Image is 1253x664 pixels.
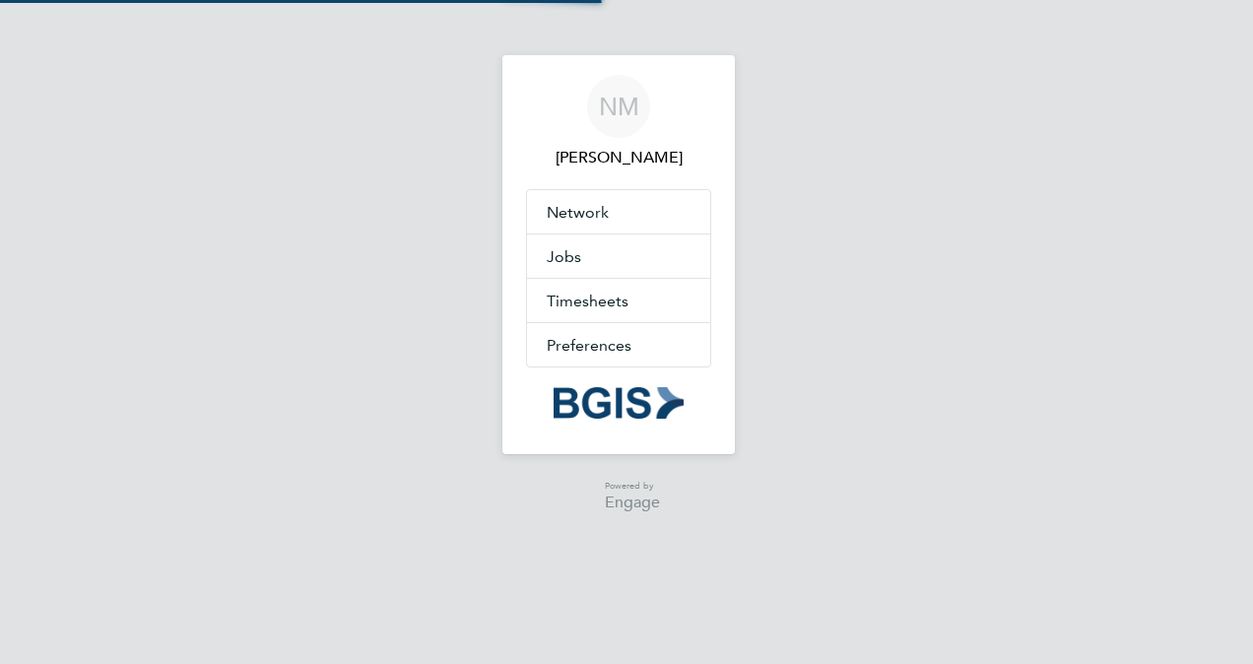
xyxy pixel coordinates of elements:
[547,292,628,310] span: Timesheets
[502,55,735,454] nav: Main navigation
[547,203,609,222] span: Network
[527,323,710,366] button: Preferences
[526,75,711,169] a: NM[PERSON_NAME]
[526,146,711,169] span: Nilesh Makwana
[547,336,631,355] span: Preferences
[599,94,639,119] span: NM
[527,279,710,322] button: Timesheets
[554,387,684,419] img: bgis-logo-retina.png
[526,387,711,419] a: Go to home page
[547,247,581,266] span: Jobs
[527,234,710,278] button: Jobs
[605,495,660,511] span: Engage
[527,190,710,233] button: Network
[577,478,661,510] a: Powered byEngage
[605,478,660,495] span: Powered by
